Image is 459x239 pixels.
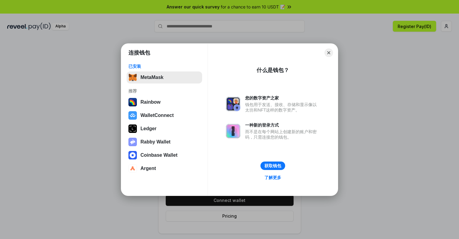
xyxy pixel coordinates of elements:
img: svg+xml,%3Csvg%20width%3D%2228%22%20height%3D%2228%22%20viewBox%3D%220%200%2028%2028%22%20fill%3D... [128,151,137,159]
div: Ledger [140,126,156,131]
div: Argent [140,166,156,171]
div: Coinbase Wallet [140,153,177,158]
img: svg+xml,%3Csvg%20xmlns%3D%22http%3A%2F%2Fwww.w3.org%2F2000%2Fsvg%22%20fill%3D%22none%22%20viewBox... [226,97,240,111]
img: svg+xml,%3Csvg%20width%3D%2228%22%20height%3D%2228%22%20viewBox%3D%220%200%2028%2028%22%20fill%3D... [128,164,137,173]
img: svg+xml,%3Csvg%20xmlns%3D%22http%3A%2F%2Fwww.w3.org%2F2000%2Fsvg%22%20width%3D%2228%22%20height%3... [128,124,137,133]
div: MetaMask [140,75,163,80]
button: Rabby Wallet [127,136,202,148]
div: 已安装 [128,64,200,69]
img: svg+xml,%3Csvg%20width%3D%22120%22%20height%3D%22120%22%20viewBox%3D%220%200%20120%20120%22%20fil... [128,98,137,106]
img: svg+xml,%3Csvg%20xmlns%3D%22http%3A%2F%2Fwww.w3.org%2F2000%2Fsvg%22%20fill%3D%22none%22%20viewBox... [226,124,240,138]
div: Rabby Wallet [140,139,171,145]
div: 推荐 [128,88,200,94]
button: Ledger [127,123,202,135]
div: WalletConnect [140,113,174,118]
button: Argent [127,162,202,175]
button: Close [325,49,333,57]
div: Rainbow [140,99,161,105]
div: 了解更多 [264,175,281,180]
div: 什么是钱包？ [257,67,289,74]
div: 您的数字资产之家 [245,95,320,101]
img: svg+xml,%3Csvg%20fill%3D%22none%22%20height%3D%2233%22%20viewBox%3D%220%200%2035%2033%22%20width%... [128,73,137,82]
button: WalletConnect [127,109,202,121]
h1: 连接钱包 [128,49,150,56]
button: Coinbase Wallet [127,149,202,161]
img: svg+xml,%3Csvg%20width%3D%2228%22%20height%3D%2228%22%20viewBox%3D%220%200%2028%2028%22%20fill%3D... [128,111,137,120]
div: 钱包用于发送、接收、存储和显示像以太坊和NFT这样的数字资产。 [245,102,320,113]
button: Rainbow [127,96,202,108]
button: 获取钱包 [260,162,285,170]
div: 获取钱包 [264,163,281,168]
a: 了解更多 [261,174,285,181]
img: svg+xml,%3Csvg%20xmlns%3D%22http%3A%2F%2Fwww.w3.org%2F2000%2Fsvg%22%20fill%3D%22none%22%20viewBox... [128,138,137,146]
div: 而不是在每个网站上创建新的账户和密码，只需连接您的钱包。 [245,129,320,140]
div: 一种新的登录方式 [245,122,320,128]
button: MetaMask [127,71,202,83]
